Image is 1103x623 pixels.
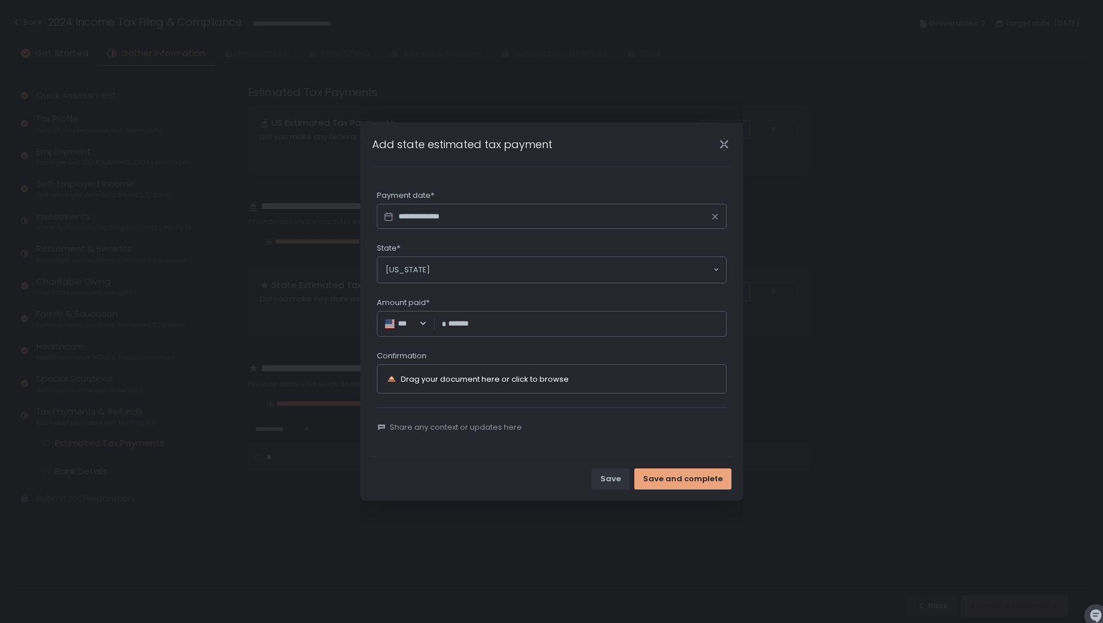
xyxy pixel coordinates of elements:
[592,468,630,489] button: Save
[377,297,429,308] span: Amount paid*
[413,318,417,330] input: Search for option
[377,351,427,361] span: Confirmation
[377,190,434,201] span: Payment date*
[706,138,743,151] div: Close
[384,318,427,330] div: Search for option
[634,468,731,489] button: Save and complete
[386,264,430,276] span: [US_STATE]
[401,375,569,383] div: Drag your document here or click to browse
[390,422,522,433] span: Share any context or updates here
[377,257,726,283] div: Search for option
[372,136,552,152] h1: Add state estimated tax payment
[377,204,727,230] input: Datepicker input
[430,264,712,276] input: Search for option
[377,243,400,254] span: State*
[643,474,723,484] div: Save and complete
[600,474,621,484] div: Save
